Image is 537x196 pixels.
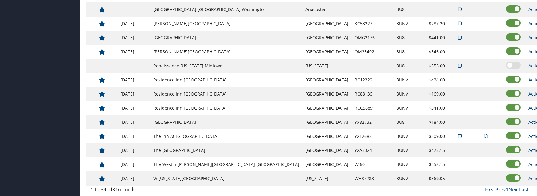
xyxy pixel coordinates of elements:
td: [DATE] [117,87,150,101]
td: [DATE] [117,157,150,171]
td: $287.20 [426,16,448,30]
td: RC12329 [351,73,393,87]
td: BU8 [393,115,426,129]
td: BUNV [393,16,426,30]
td: YXA5324 [351,143,393,157]
td: Residence Inn [GEOGRAPHIC_DATA] [150,73,302,87]
td: OMG2176 [351,30,393,44]
td: [GEOGRAPHIC_DATA] [GEOGRAPHIC_DATA] Washingto [150,2,302,16]
td: $169.00 [426,87,448,101]
a: Last [519,186,529,193]
td: $341.00 [426,101,448,115]
td: [DATE] [117,30,150,44]
td: The [GEOGRAPHIC_DATA] [150,143,302,157]
td: The Westin [PERSON_NAME][GEOGRAPHIC_DATA] [GEOGRAPHIC_DATA] [150,157,302,171]
td: [DATE] [117,16,150,30]
a: 1 [506,186,508,193]
td: [GEOGRAPHIC_DATA] [302,143,351,157]
td: [GEOGRAPHIC_DATA] [302,115,351,129]
td: KC53227 [351,16,393,30]
td: BUNV [393,73,426,87]
td: [GEOGRAPHIC_DATA] [302,157,351,171]
div: 1 to 34 of records [91,186,193,196]
td: [GEOGRAPHIC_DATA] [302,16,351,30]
a: First [485,186,495,193]
a: Next [508,186,519,193]
td: [US_STATE] [302,171,351,185]
td: BUNV [393,101,426,115]
td: $209.00 [426,129,448,143]
td: $441.00 [426,30,448,44]
td: [DATE] [117,129,150,143]
td: WH37288 [351,171,393,185]
td: $458.15 [426,157,448,171]
td: $184.00 [426,115,448,129]
td: [PERSON_NAME][GEOGRAPHIC_DATA] [150,16,302,30]
td: BU8 [393,30,426,44]
td: $569.05 [426,171,448,185]
td: BUNV [393,87,426,101]
td: [GEOGRAPHIC_DATA] [302,129,351,143]
a: Prev [495,186,506,193]
td: YX12688 [351,129,393,143]
td: RC88136 [351,87,393,101]
td: $346.00 [426,44,448,58]
td: The Inn At [GEOGRAPHIC_DATA] [150,129,302,143]
td: [DATE] [117,171,150,185]
td: [GEOGRAPHIC_DATA] [302,73,351,87]
td: BU8 [393,2,426,16]
td: [GEOGRAPHIC_DATA] [302,30,351,44]
td: Renaissance [US_STATE] Midtown [150,58,302,73]
td: [DATE] [117,115,150,129]
td: [DATE] [117,143,150,157]
td: [GEOGRAPHIC_DATA] [302,87,351,101]
td: Residence Inn [GEOGRAPHIC_DATA] [150,101,302,115]
td: OM25402 [351,44,393,58]
td: BUNV [393,171,426,185]
td: [DATE] [117,101,150,115]
td: [GEOGRAPHIC_DATA] [302,101,351,115]
td: $475.15 [426,143,448,157]
td: BUNV [393,129,426,143]
td: BUNV [393,143,426,157]
td: BU8 [393,44,426,58]
td: YX82732 [351,115,393,129]
td: RCC5689 [351,101,393,115]
td: $356.00 [426,58,448,73]
td: [GEOGRAPHIC_DATA] [150,30,302,44]
td: [DATE] [117,73,150,87]
td: [GEOGRAPHIC_DATA] [150,115,302,129]
td: Residence Inn [GEOGRAPHIC_DATA] [150,87,302,101]
span: 34 [112,186,118,193]
td: [US_STATE] [302,58,351,73]
td: [PERSON_NAME][GEOGRAPHIC_DATA] [150,44,302,58]
td: Anacostia [302,2,351,16]
td: BU8 [393,58,426,73]
td: WI60 [351,157,393,171]
td: [DATE] [117,44,150,58]
td: $424.00 [426,73,448,87]
td: W [US_STATE][GEOGRAPHIC_DATA] [150,171,302,185]
td: BUNV [393,157,426,171]
td: [GEOGRAPHIC_DATA] [302,44,351,58]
